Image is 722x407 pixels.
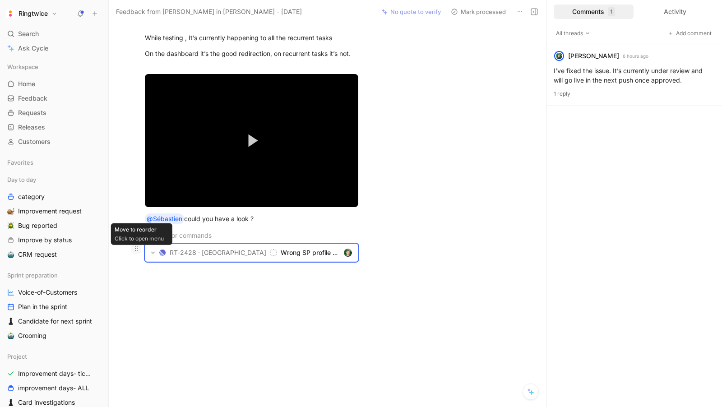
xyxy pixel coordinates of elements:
[4,268,105,282] div: Sprint preparation
[7,352,27,361] span: Project
[5,249,16,260] button: 🤖
[7,158,33,167] span: Favorites
[18,221,57,230] span: Bug reported
[18,250,57,259] span: CRM request
[4,120,105,134] a: Releases
[4,27,105,41] div: Search
[18,331,46,340] span: Grooming
[18,192,45,201] span: category
[18,137,51,146] span: Customers
[554,89,715,98] p: 1 reply
[4,135,105,148] a: Customers
[7,318,14,325] img: ♟️
[568,51,619,61] div: [PERSON_NAME]
[18,236,72,245] span: Improve by status
[4,300,105,314] a: Plan in the sprint
[18,288,77,297] span: Voice-of-Customers
[4,190,105,203] a: category
[236,125,268,157] button: Play Video
[555,52,563,60] img: avatar
[18,108,46,117] span: Requests
[4,350,105,363] div: Project
[18,79,35,88] span: Home
[676,29,713,38] span: Add comment
[145,49,358,68] div: On the dashboard it’s the good redirection, on recurrent tasks it’s not.
[18,207,82,216] span: Improvement request
[19,9,48,18] h1: Ringtwice
[281,247,340,258] span: Wrong SP profile opens from recurrent task tab
[18,123,45,132] span: Releases
[145,74,358,208] div: Video Player
[4,77,105,91] a: Home
[4,367,105,380] a: Improvement days- tickets ready
[116,6,302,17] span: Feedback from [PERSON_NAME] in [PERSON_NAME] - [DATE]
[4,381,105,395] a: improvement days- ALL
[18,317,92,326] span: Candidate for next sprint
[4,233,105,247] a: Improve by status
[4,92,105,105] a: Feedback
[666,29,715,38] button: Add comment
[4,106,105,120] a: Requests
[4,173,105,261] div: Day to daycategory🐌Improvement request🪲Bug reportedImprove by status🤖CRM request
[4,156,105,169] div: Favorites
[4,219,105,232] a: 🪲Bug reported
[554,5,634,19] div: Comments1
[270,249,277,256] svg: Backlog
[145,33,358,42] div: While testing , It’s currently happening to all the recurrent tasks
[344,249,352,257] img: avatar
[4,60,105,74] div: Workspace
[7,271,58,280] span: Sprint preparation
[4,248,105,261] a: 🤖CRM request
[4,286,105,299] a: Voice-of-Customers
[18,94,47,103] span: Feedback
[343,247,352,258] button: avatar
[18,398,75,407] span: Card investigations
[4,173,105,186] div: Day to day
[4,204,105,218] a: 🐌Improvement request
[4,7,60,20] button: RingtwiceRingtwice
[378,5,445,18] button: No quote to verify
[4,268,105,342] div: Sprint preparationVoice-of-CustomersPlan in the sprint♟️Candidate for next sprint🤖Grooming
[7,251,14,258] img: 🤖
[18,302,67,311] span: Plan in the sprint
[7,222,14,229] img: 🪲
[635,5,715,19] div: Activity
[6,9,15,18] img: Ringtwice
[4,314,105,328] a: ♟️Candidate for next sprint
[7,175,36,184] span: Day to day
[554,29,592,38] button: All threads
[5,220,16,231] button: 🪲
[18,28,39,39] span: Search
[7,399,14,406] img: ♟️
[18,43,48,54] span: Ask Cycle
[623,52,648,60] p: 6 hours ago
[18,369,94,378] span: Improvement days- tickets ready
[147,213,182,224] div: @Sébastien
[7,62,38,71] span: Workspace
[4,329,105,342] a: 🤖Grooming
[5,330,16,341] button: 🤖
[4,42,105,55] a: Ask Cycle
[170,247,266,258] span: RT-2428 · [GEOGRAPHIC_DATA]
[5,316,16,327] button: ♟️
[7,208,14,215] img: 🐌
[447,5,510,18] button: Mark processed
[556,29,590,38] span: All threads
[5,206,16,217] button: 🐌
[7,332,14,339] img: 🤖
[18,384,89,393] span: improvement days- ALL
[145,213,358,224] div: could you have a look ?
[608,7,615,16] div: 1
